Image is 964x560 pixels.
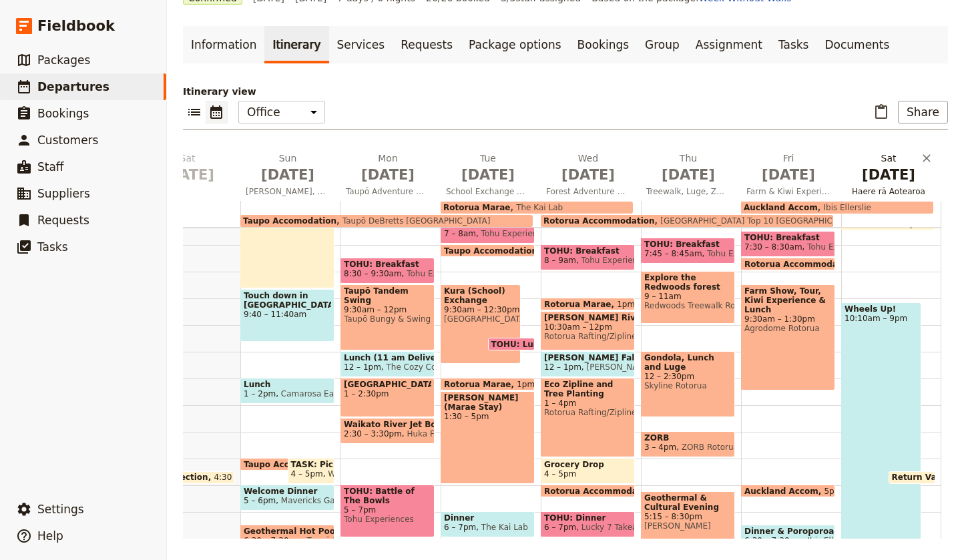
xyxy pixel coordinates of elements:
[544,523,576,532] span: 6 – 7pm
[898,101,948,123] button: Share
[37,80,109,93] span: Departures
[744,314,832,324] span: 9:30am – 1:30pm
[37,240,68,254] span: Tasks
[344,286,431,305] span: Taupō Tandem Swing
[744,324,832,333] span: Agrodome Rotorua
[741,152,841,201] button: Fri [DATE]Farm & Kiwi Experience then Travel to [GEOGRAPHIC_DATA]
[544,460,632,469] span: Grocery Drop
[644,443,676,452] span: 3 – 4pm
[37,16,115,36] span: Fieldbook
[746,152,830,185] h2: Fri
[655,216,861,226] span: [GEOGRAPHIC_DATA] Top 10 [GEOGRAPHIC_DATA]
[446,165,530,185] span: [DATE]
[741,258,835,270] div: Rotorua Accommodation
[541,298,635,310] div: Rotorua Marae1pm – 10am
[240,215,533,227] div: Taupo AccomodationTaupō DeBretts [GEOGRAPHIC_DATA]
[644,381,732,390] span: Skyline Rotorua
[340,418,435,444] div: Waikato River Jet Boat2:30 – 3:30pmHuka Falls Jet
[240,182,334,288] div: Drive up Incl Breakfast5:40 – 9:40am
[441,152,541,201] button: Tue [DATE]School Exchange & Marae Stay
[644,512,732,521] span: 5:15 – 8:30pm
[446,152,530,185] h2: Tue
[340,351,435,377] div: Lunch (11 am Delivery)12 – 1pmThe Cozy Corner
[770,26,817,63] a: Tasks
[744,203,818,212] span: Auckland Accom
[240,378,334,404] div: Lunch1 – 2pmCamarosa Eatery
[644,240,732,249] span: TOHU: Breakfast
[402,269,477,278] span: Tohu Experiences
[344,314,431,324] span: Taupō Bungy & Swing
[444,380,517,388] span: Rotorua Marae
[644,292,732,301] span: 9 – 11am
[517,380,567,388] span: 1pm – 10am
[140,471,234,484] div: Van Collection4:30 – 5pm
[37,53,90,67] span: Packages
[541,351,635,377] div: [PERSON_NAME] Falls Store Lunch12 – 1pm[PERSON_NAME][GEOGRAPHIC_DATA]
[183,26,264,63] a: Information
[381,362,453,372] span: The Cozy Corner
[240,525,334,551] div: Geothermal Hot Pools6:30 – 7:30pmTaupō DeBretts [GEOGRAPHIC_DATA]
[246,165,330,185] span: [DATE]
[510,203,563,212] span: The Kai Lab
[288,458,335,484] div: TASK: Pick up online shopping order4 – 5pmWoolworths Taupo South
[744,487,824,495] span: Auckland Accom
[741,202,933,214] div: Auckland AccomIbis Ellerslie
[541,485,635,497] div: Rotorua Accommodation
[544,353,632,362] span: [PERSON_NAME] Falls Store Lunch
[441,218,535,244] div: TOHU: Breakfast7 – 8amTohu Experiences
[841,186,936,197] span: Haere rā Aotearoa
[441,244,535,257] div: Taupo Accomodation
[461,26,569,63] a: Package options
[344,505,431,515] span: 5 – 7pm
[37,107,89,120] span: Bookings
[544,469,576,479] span: 4 – 5pm
[741,284,835,390] div: Farm Show, Tour, Kiwi Experience & Lunch9:30am – 1:30pmAgrodome Rotorua
[920,152,933,165] button: Delete Sat Nov 8
[641,152,741,201] button: Thu [DATE]Treewalk, Luge, ZORB & Cultural Evening
[644,353,732,372] span: Gondola, Lunch and Luge
[541,244,635,270] div: TOHU: Breakfast8 – 9amTohu Experiences
[140,201,941,227] div: Taupo AccomodationTaupō DeBretts [GEOGRAPHIC_DATA]Rotorua Accommodation[GEOGRAPHIC_DATA] Top 10 [...
[340,284,435,350] div: Taupō Tandem Swing9:30am – 12pmTaupō Bungy & Swing
[340,378,435,417] div: [GEOGRAPHIC_DATA]1 – 2:30pm
[744,242,802,252] span: 7:30 – 8:30am
[146,165,230,185] span: [DATE]
[637,26,688,63] a: Group
[240,485,334,511] div: Welcome Dinner5 – 6pmMavericks Gastropub
[240,289,334,342] div: Touch down in [GEOGRAPHIC_DATA]!9:40 – 11:40am
[240,186,335,197] span: [PERSON_NAME], haere mai ki Aotearoa
[344,380,431,389] span: [GEOGRAPHIC_DATA]
[541,311,635,350] div: [PERSON_NAME] River Rafting10:30am – 12pmRotorua Rafting/Ziplines
[744,260,861,268] span: Rotorua Accommodation
[37,214,89,227] span: Requests
[244,310,331,319] span: 9:40 – 11:40am
[441,391,535,484] div: [PERSON_NAME] (Marae Stay)1:30 – 5pm
[541,378,635,457] div: Eco Zipline and Tree Planting1 – 4pmRotorua Rafting/Ziplines
[644,521,732,531] span: [PERSON_NAME]
[644,249,702,258] span: 7:45 – 8:45am
[544,513,632,523] span: TOHU: Dinner
[206,101,228,123] button: Calendar view
[744,233,832,242] span: TOHU: Breakfast
[444,393,531,412] span: [PERSON_NAME] (Marae Stay)
[443,203,510,212] span: Rotorua Marae
[476,523,528,532] span: The Kai Lab
[444,513,531,523] span: Dinner
[544,256,576,265] span: 8 – 9am
[244,291,331,310] span: Touch down in [GEOGRAPHIC_DATA]!
[344,487,431,505] span: TOHU: Battle of The Bowls
[402,429,461,439] span: Huka Falls Jet
[214,473,259,482] span: 4:30 – 5pm
[340,485,435,537] div: TOHU: Battle of The Bowls5 – 7pmTohu Experiences
[244,496,276,505] span: 5 – 6pm
[746,165,830,185] span: [DATE]
[441,186,535,197] span: School Exchange & Marae Stay
[244,527,331,536] span: Geothermal Hot Pools
[741,186,836,197] span: Farm & Kiwi Experience then Travel to [GEOGRAPHIC_DATA]
[146,152,230,185] h2: Sat
[544,362,581,372] span: 12 – 1pm
[641,351,735,417] div: Gondola, Lunch and Luge12 – 2:30pmSkyline Rotorua
[541,152,641,201] button: Wed [DATE]Forest Adventure & River Experience
[276,496,365,505] span: Mavericks Gastropub
[444,246,543,255] span: Taupo Accomodation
